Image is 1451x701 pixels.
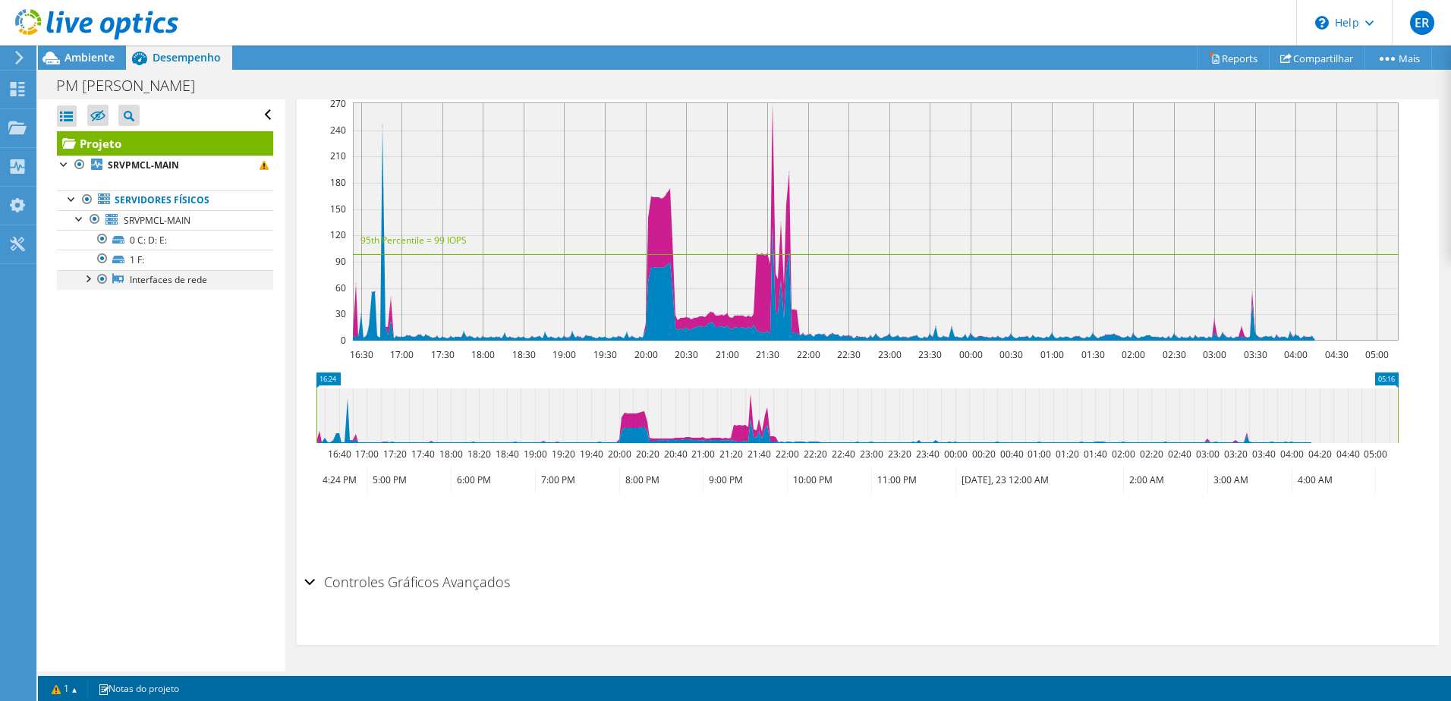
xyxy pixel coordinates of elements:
text: 21:00 [715,348,738,361]
text: 18:20 [467,448,490,461]
text: 00:00 [943,448,967,461]
text: 01:00 [1027,448,1050,461]
text: 120 [330,228,346,241]
a: 1 F: [57,250,273,269]
text: 23:30 [917,348,941,361]
a: Mais [1364,46,1432,70]
text: 21:00 [691,448,714,461]
text: 03:30 [1243,348,1267,361]
text: 23:40 [915,448,939,461]
text: 20:30 [674,348,697,361]
text: 00:00 [958,348,982,361]
text: 210 [330,149,346,162]
text: 240 [330,124,346,137]
text: 02:00 [1111,448,1135,461]
text: 02:40 [1167,448,1191,461]
span: ER [1410,11,1434,35]
a: SRVPMCL-MAIN [57,156,273,175]
text: 23:20 [887,448,911,461]
text: 22:00 [775,448,798,461]
text: 18:30 [511,348,535,361]
text: 21:30 [755,348,779,361]
text: 17:30 [430,348,454,361]
text: 21:20 [719,448,742,461]
text: 150 [330,203,346,215]
a: SRVPMCL-MAIN [57,210,273,230]
text: 20:20 [635,448,659,461]
text: 22:20 [803,448,826,461]
text: 03:00 [1202,348,1226,361]
text: 05:00 [1364,348,1388,361]
text: 18:00 [471,348,494,361]
a: 0 C: D: E: [57,230,273,250]
text: 21:40 [747,448,770,461]
span: Desempenho [153,50,221,64]
text: 04:40 [1336,448,1359,461]
text: 20:00 [607,448,631,461]
text: 03:40 [1251,448,1275,461]
text: 04:00 [1279,448,1303,461]
text: 04:30 [1324,348,1348,361]
h1: PM [PERSON_NAME] [49,77,219,94]
text: 19:00 [552,348,575,361]
text: 19:30 [593,348,616,361]
text: 23:00 [859,448,883,461]
a: Projeto [57,131,273,156]
text: 22:30 [836,348,860,361]
text: 95th Percentile = 99 IOPS [360,234,467,247]
text: 17:40 [411,448,434,461]
span: Ambiente [65,50,115,64]
text: 00:20 [971,448,995,461]
text: 18:40 [495,448,518,461]
text: 270 [330,97,346,110]
text: 90 [335,255,346,268]
text: 18:00 [439,448,462,461]
text: 05:00 [1363,448,1386,461]
text: 03:00 [1195,448,1219,461]
svg: \n [1315,16,1329,30]
h2: Controles Gráficos Avançados [304,567,510,597]
text: 22:00 [796,348,820,361]
text: 23:00 [877,348,901,361]
text: 04:00 [1283,348,1307,361]
b: SRVPMCL-MAIN [108,159,179,171]
a: Compartilhar [1269,46,1365,70]
text: 16:40 [327,448,351,461]
span: SRVPMCL-MAIN [124,214,190,227]
a: Reports [1197,46,1270,70]
text: 0 [341,334,346,347]
text: 00:30 [999,348,1022,361]
text: 19:20 [551,448,574,461]
text: 02:30 [1162,348,1185,361]
text: 04:20 [1308,448,1331,461]
text: 03:20 [1223,448,1247,461]
text: 20:00 [634,348,657,361]
text: 01:20 [1055,448,1078,461]
a: 1 [41,679,88,698]
text: 02:20 [1139,448,1163,461]
text: 02:00 [1121,348,1144,361]
text: 19:40 [579,448,603,461]
text: 20:40 [663,448,687,461]
text: 17:00 [354,448,378,461]
text: 01:40 [1083,448,1106,461]
a: Notas do projeto [87,679,190,698]
a: Servidores físicos [57,190,273,210]
text: 01:00 [1040,348,1063,361]
text: 60 [335,281,346,294]
text: 180 [330,176,346,189]
text: 30 [335,307,346,320]
text: 22:40 [831,448,855,461]
text: 01:30 [1081,348,1104,361]
text: 19:00 [523,448,546,461]
text: 16:30 [349,348,373,361]
text: 17:20 [382,448,406,461]
text: 17:00 [389,348,413,361]
a: Interfaces de rede [57,270,273,290]
text: 00:40 [999,448,1023,461]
